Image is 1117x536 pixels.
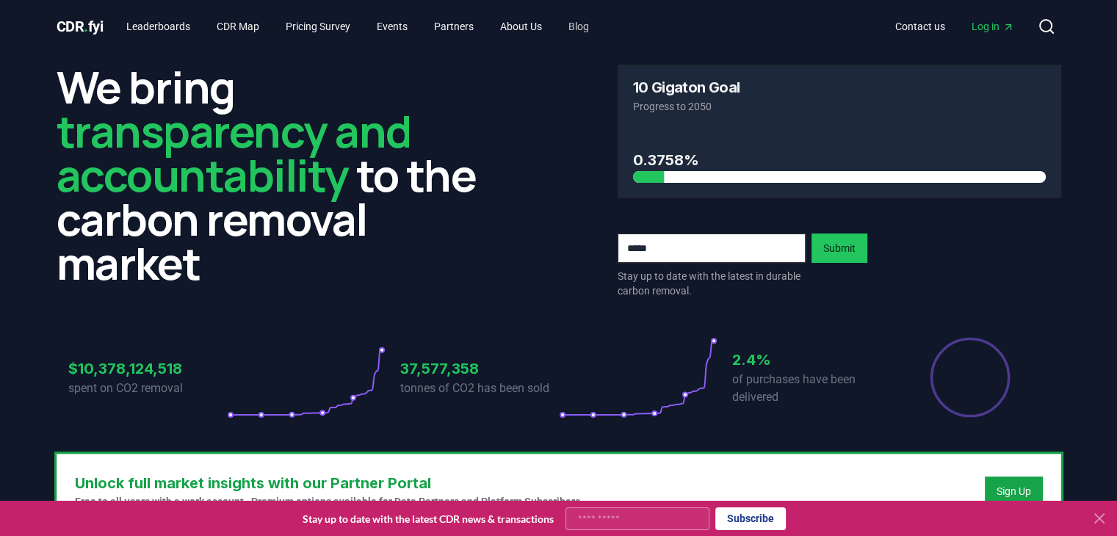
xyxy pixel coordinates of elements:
button: Sign Up [985,477,1043,506]
nav: Main [883,13,1026,40]
p: spent on CO2 removal [68,380,227,397]
h3: Unlock full market insights with our Partner Portal [75,472,583,494]
h3: $10,378,124,518 [68,358,227,380]
button: Submit [811,233,867,263]
p: Progress to 2050 [633,99,1046,114]
nav: Main [115,13,601,40]
p: Free to all users with a work account. Premium options available for Data Partners and Platform S... [75,494,583,509]
span: Log in [972,19,1014,34]
h2: We bring to the carbon removal market [57,65,500,285]
a: Sign Up [997,484,1031,499]
a: Contact us [883,13,957,40]
a: Blog [557,13,601,40]
h3: 2.4% [732,349,891,371]
span: CDR fyi [57,18,104,35]
a: Pricing Survey [274,13,362,40]
a: Partners [422,13,485,40]
a: About Us [488,13,554,40]
a: CDR.fyi [57,16,104,37]
h3: 0.3758% [633,149,1046,171]
a: Log in [960,13,1026,40]
h3: 10 Gigaton Goal [633,80,740,95]
p: tonnes of CO2 has been sold [400,380,559,397]
span: transparency and accountability [57,101,411,205]
p: of purchases have been delivered [732,371,891,406]
a: Events [365,13,419,40]
a: CDR Map [205,13,271,40]
h3: 37,577,358 [400,358,559,380]
div: Percentage of sales delivered [929,336,1011,419]
a: Leaderboards [115,13,202,40]
p: Stay up to date with the latest in durable carbon removal. [618,269,806,298]
span: . [84,18,88,35]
